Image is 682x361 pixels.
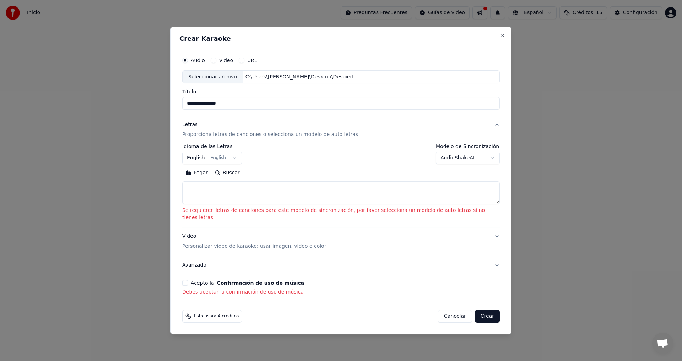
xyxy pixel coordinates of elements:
[182,121,197,128] div: Letras
[217,280,304,285] button: Acepto la
[191,58,205,63] label: Audio
[183,71,243,83] div: Seleccionar archivo
[194,313,239,319] span: Esto usará 4 créditos
[182,256,500,274] button: Avanzado
[182,168,211,179] button: Pegar
[182,233,326,250] div: Video
[182,289,500,296] p: Debes aceptar la confirmación de uso de música
[219,58,233,63] label: Video
[191,280,304,285] label: Acepto la
[182,144,242,149] label: Idioma de las Letras
[182,144,500,227] div: LetrasProporciona letras de canciones o selecciona un modelo de auto letras
[475,310,500,323] button: Crear
[436,144,500,149] label: Modelo de Sincronización
[179,35,503,42] h2: Crear Karaoke
[182,227,500,256] button: VideoPersonalizar video de karaoke: usar imagen, video o color
[182,116,500,144] button: LetrasProporciona letras de canciones o selecciona un modelo de auto letras
[182,89,500,94] label: Título
[182,131,358,138] p: Proporciona letras de canciones o selecciona un modelo de auto letras
[247,58,257,63] label: URL
[211,168,243,179] button: Buscar
[438,310,472,323] button: Cancelar
[182,243,326,250] p: Personalizar video de karaoke: usar imagen, video o color
[182,207,500,221] p: Se requieren letras de canciones para este modelo de sincronización, por favor selecciona un mode...
[243,73,363,81] div: C:\Users\[PERSON_NAME]\Desktop\Despierta Paloma.mp3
